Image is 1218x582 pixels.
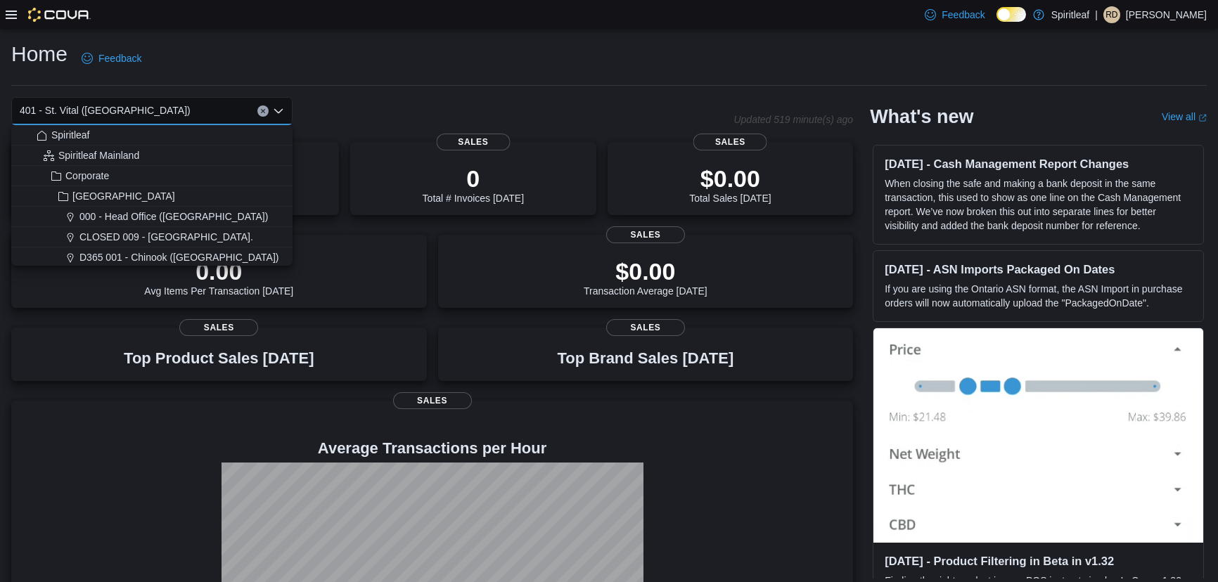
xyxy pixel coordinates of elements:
button: Close list of options [273,105,284,117]
span: Corporate [65,169,109,183]
span: Feedback [942,8,985,22]
button: D365 001 - Chinook ([GEOGRAPHIC_DATA]) [11,247,293,268]
div: Avg Items Per Transaction [DATE] [144,257,293,297]
span: CLOSED 009 - [GEOGRAPHIC_DATA]. [79,230,253,244]
h3: [DATE] - ASN Imports Packaged On Dates [885,262,1192,276]
button: [GEOGRAPHIC_DATA] [11,186,293,207]
h4: Average Transactions per Hour [23,440,842,457]
button: CLOSED 009 - [GEOGRAPHIC_DATA]. [11,227,293,247]
span: Sales [179,319,258,336]
span: Sales [693,134,767,150]
h3: Top Product Sales [DATE] [124,350,314,367]
a: View allExternal link [1162,111,1207,122]
span: Sales [606,226,685,243]
button: Corporate [11,166,293,186]
div: Total Sales [DATE] [689,164,771,204]
span: Feedback [98,51,141,65]
span: Sales [436,134,510,150]
span: D365 001 - Chinook ([GEOGRAPHIC_DATA]) [79,250,278,264]
p: [PERSON_NAME] [1126,6,1207,23]
h3: Top Brand Sales [DATE] [557,350,733,367]
p: Updated 519 minute(s) ago [733,114,853,125]
span: 000 - Head Office ([GEOGRAPHIC_DATA]) [79,209,268,224]
span: Sales [393,392,472,409]
p: $0.00 [584,257,707,285]
p: Spiritleaf [1051,6,1089,23]
p: $0.00 [689,164,771,193]
h3: [DATE] - Cash Management Report Changes [885,157,1192,171]
p: 0.00 [144,257,293,285]
div: Transaction Average [DATE] [584,257,707,297]
span: [GEOGRAPHIC_DATA] [72,189,175,203]
h2: What's new [870,105,973,128]
a: Feedback [919,1,990,29]
p: | [1095,6,1098,23]
div: Ravi D [1103,6,1120,23]
h1: Home [11,40,68,68]
span: RD [1105,6,1117,23]
button: Clear input [257,105,269,117]
p: When closing the safe and making a bank deposit in the same transaction, this used to show as one... [885,176,1192,233]
span: Sales [606,319,685,336]
span: Spiritleaf [51,128,89,142]
input: Dark Mode [996,7,1026,22]
p: If you are using the Ontario ASN format, the ASN Import in purchase orders will now automatically... [885,282,1192,310]
p: 0 [423,164,524,193]
svg: External link [1198,114,1207,122]
div: Total # Invoices [DATE] [423,164,524,204]
span: 401 - St. Vital ([GEOGRAPHIC_DATA]) [20,102,191,119]
button: Spiritleaf Mainland [11,145,293,166]
img: Cova [28,8,91,22]
h3: [DATE] - Product Filtering in Beta in v1.32 [885,554,1192,568]
button: 000 - Head Office ([GEOGRAPHIC_DATA]) [11,207,293,227]
a: Feedback [76,44,147,72]
button: Spiritleaf [11,125,293,145]
span: Spiritleaf Mainland [58,148,139,162]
